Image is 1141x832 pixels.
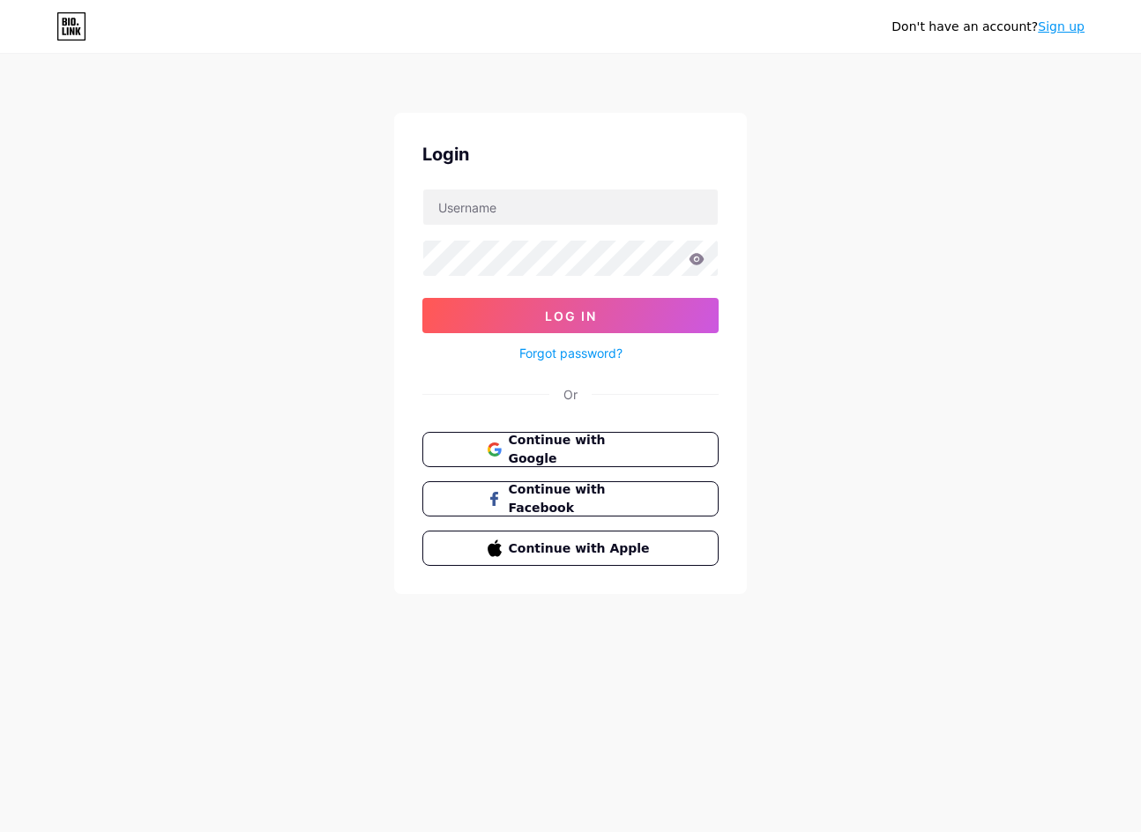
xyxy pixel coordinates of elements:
div: Don't have an account? [891,18,1085,36]
button: Continue with Apple [422,531,719,566]
div: Or [563,385,578,404]
a: Sign up [1038,19,1085,33]
span: Continue with Apple [509,539,654,558]
span: Log In [545,308,597,323]
button: Continue with Facebook [422,481,719,516]
span: Continue with Google [509,431,654,468]
div: Login [422,141,719,167]
button: Continue with Google [422,432,719,467]
input: Username [423,189,718,225]
button: Log In [422,298,719,333]
a: Forgot password? [519,344,623,362]
span: Continue with Facebook [509,480,654,517]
